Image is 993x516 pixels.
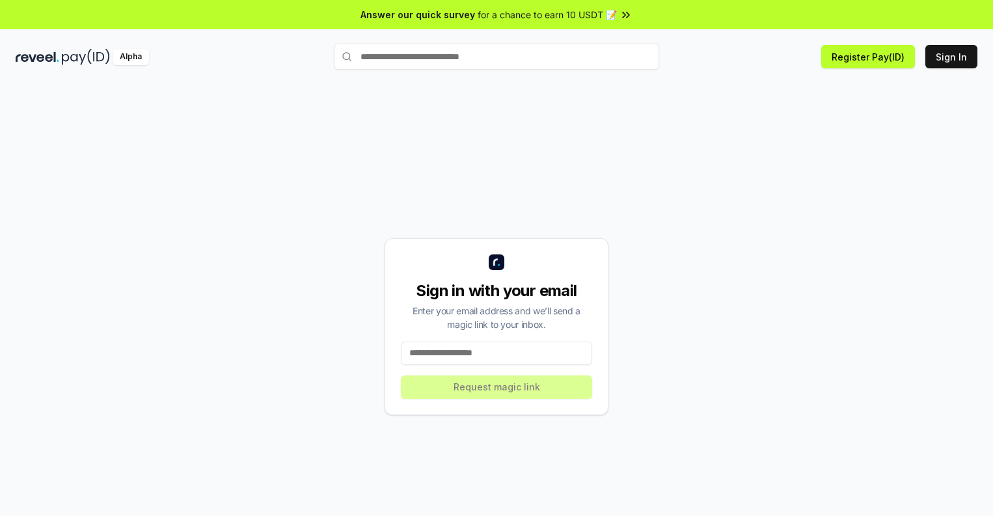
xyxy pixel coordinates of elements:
span: Answer our quick survey [360,8,475,21]
span: for a chance to earn 10 USDT 📝 [478,8,617,21]
button: Sign In [925,45,977,68]
div: Enter your email address and we’ll send a magic link to your inbox. [401,304,592,331]
div: Sign in with your email [401,280,592,301]
img: pay_id [62,49,110,65]
img: logo_small [489,254,504,270]
div: Alpha [113,49,149,65]
button: Register Pay(ID) [821,45,915,68]
img: reveel_dark [16,49,59,65]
